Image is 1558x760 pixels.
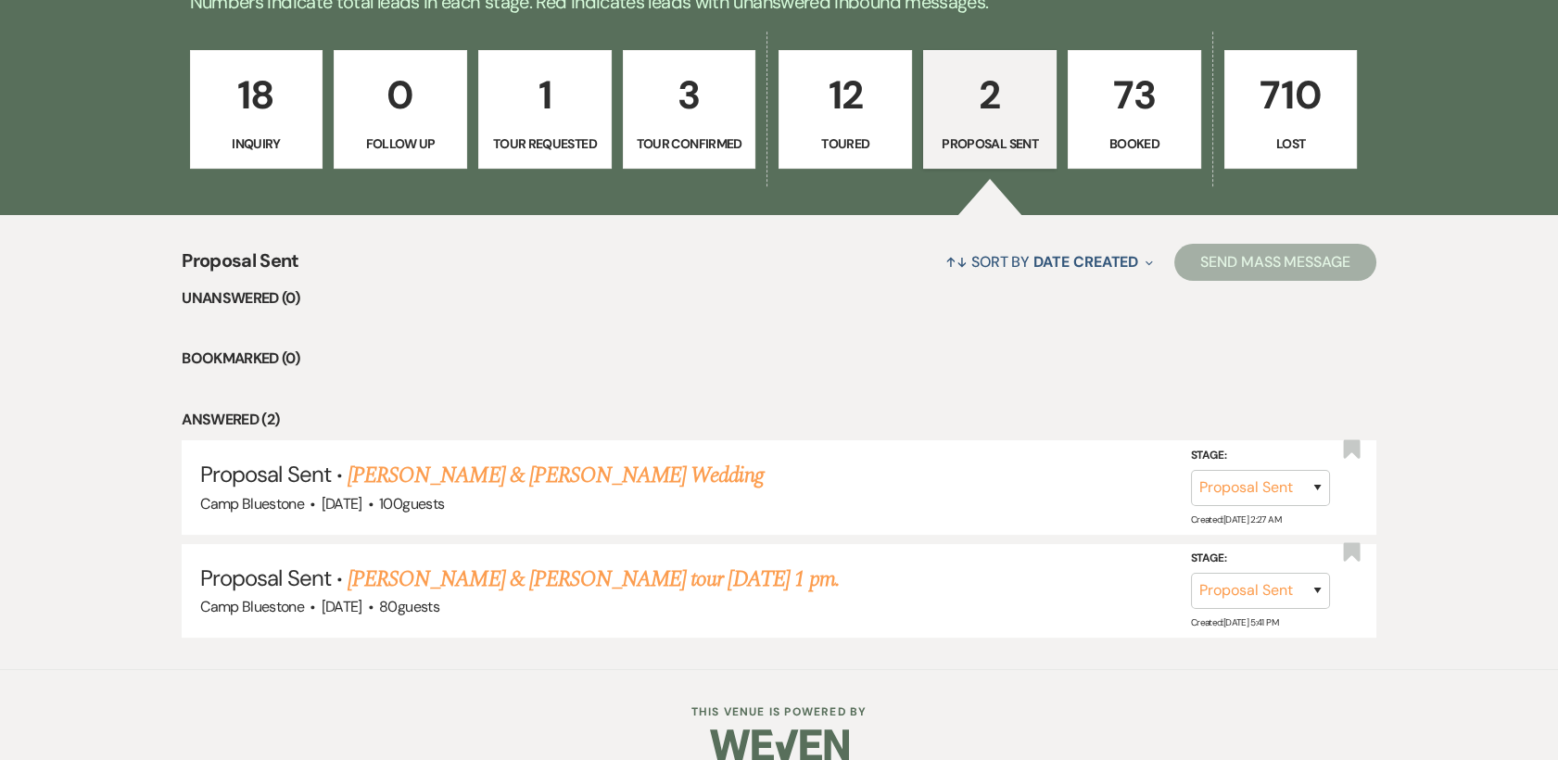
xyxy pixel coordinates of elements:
[1068,50,1201,169] a: 73Booked
[923,50,1057,169] a: 2Proposal Sent
[346,133,455,154] p: Follow Up
[490,133,600,154] p: Tour Requested
[1174,244,1376,281] button: Send Mass Message
[938,237,1160,286] button: Sort By Date Created
[348,459,763,492] a: [PERSON_NAME] & [PERSON_NAME] Wedding
[490,64,600,126] p: 1
[182,247,299,286] span: Proposal Sent
[1224,50,1358,169] a: 710Lost
[1191,513,1281,525] span: Created: [DATE] 2:27 AM
[635,133,744,154] p: Tour Confirmed
[635,64,744,126] p: 3
[935,64,1045,126] p: 2
[322,597,362,616] span: [DATE]
[182,347,1376,371] li: Bookmarked (0)
[935,133,1045,154] p: Proposal Sent
[1191,446,1330,466] label: Stage:
[779,50,912,169] a: 12Toured
[346,64,455,126] p: 0
[202,133,311,154] p: Inquiry
[379,597,439,616] span: 80 guests
[791,64,900,126] p: 12
[1191,616,1278,628] span: Created: [DATE] 5:41 PM
[200,564,331,592] span: Proposal Sent
[200,494,304,513] span: Camp Bluestone
[200,460,331,488] span: Proposal Sent
[1236,64,1346,126] p: 710
[322,494,362,513] span: [DATE]
[478,50,612,169] a: 1Tour Requested
[190,50,323,169] a: 18Inquiry
[1033,252,1138,272] span: Date Created
[1236,133,1346,154] p: Lost
[182,408,1376,432] li: Answered (2)
[202,64,311,126] p: 18
[1080,133,1189,154] p: Booked
[1080,64,1189,126] p: 73
[945,252,968,272] span: ↑↓
[182,286,1376,310] li: Unanswered (0)
[623,50,756,169] a: 3Tour Confirmed
[200,597,304,616] span: Camp Bluestone
[334,50,467,169] a: 0Follow Up
[348,563,840,596] a: [PERSON_NAME] & [PERSON_NAME] tour [DATE] 1 pm.
[1191,549,1330,569] label: Stage:
[379,494,444,513] span: 100 guests
[791,133,900,154] p: Toured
